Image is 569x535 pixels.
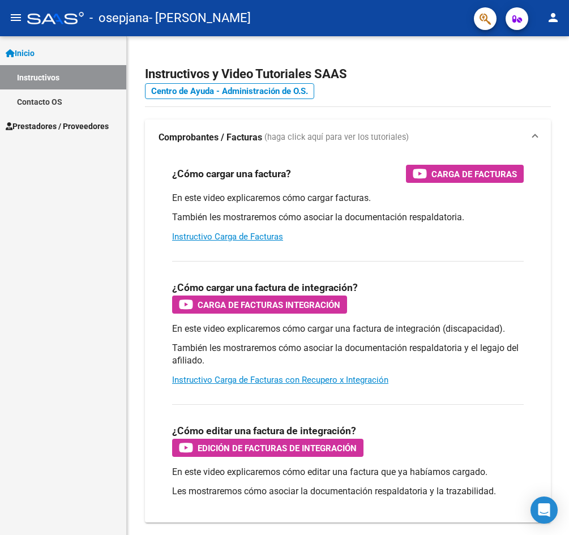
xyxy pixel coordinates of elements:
span: Carga de Facturas Integración [198,298,340,312]
h3: ¿Cómo cargar una factura de integración? [172,280,358,296]
span: Carga de Facturas [431,167,517,181]
span: Inicio [6,47,35,59]
p: Les mostraremos cómo asociar la documentación respaldatoria y la trazabilidad. [172,485,524,498]
h2: Instructivos y Video Tutoriales SAAS [145,63,551,85]
mat-icon: person [546,11,560,24]
a: Centro de Ayuda - Administración de O.S. [145,83,314,99]
span: (haga click aquí para ver los tutoriales) [264,131,409,144]
div: Comprobantes / Facturas (haga click aquí para ver los tutoriales) [145,156,551,523]
a: Instructivo Carga de Facturas con Recupero x Integración [172,375,388,385]
div: Open Intercom Messenger [531,497,558,524]
p: En este video explicaremos cómo cargar una factura de integración (discapacidad). [172,323,524,335]
span: Prestadores / Proveedores [6,120,109,132]
p: En este video explicaremos cómo editar una factura que ya habíamos cargado. [172,466,524,478]
button: Carga de Facturas Integración [172,296,347,314]
p: En este video explicaremos cómo cargar facturas. [172,192,524,204]
a: Instructivo Carga de Facturas [172,232,283,242]
mat-icon: menu [9,11,23,24]
h3: ¿Cómo cargar una factura? [172,166,291,182]
mat-expansion-panel-header: Comprobantes / Facturas (haga click aquí para ver los tutoriales) [145,119,551,156]
button: Carga de Facturas [406,165,524,183]
p: También les mostraremos cómo asociar la documentación respaldatoria. [172,211,524,224]
span: - [PERSON_NAME] [149,6,251,31]
button: Edición de Facturas de integración [172,439,363,457]
span: - osepjana [89,6,149,31]
strong: Comprobantes / Facturas [159,131,262,144]
p: También les mostraremos cómo asociar la documentación respaldatoria y el legajo del afiliado. [172,342,524,367]
h3: ¿Cómo editar una factura de integración? [172,423,356,439]
span: Edición de Facturas de integración [198,441,357,455]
